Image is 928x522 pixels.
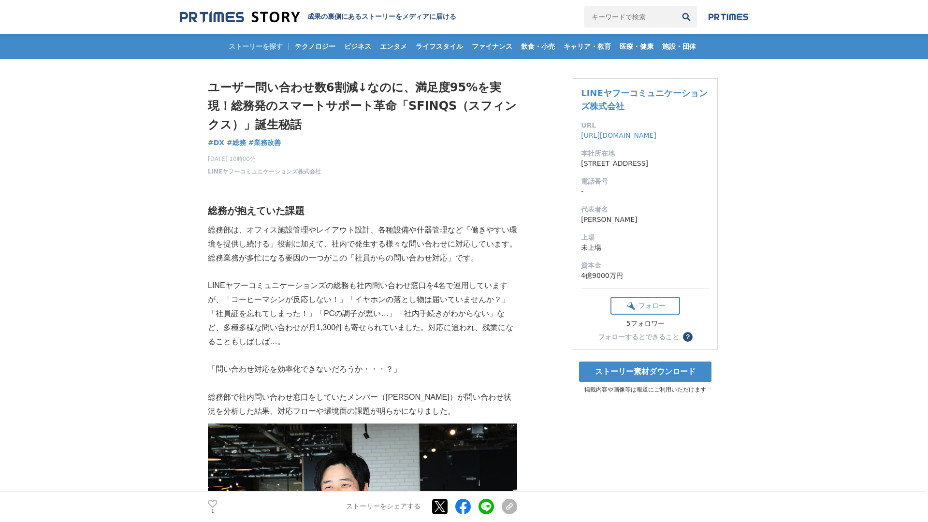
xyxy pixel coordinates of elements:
a: #DX [208,138,224,148]
div: フォローするとできること [598,333,679,340]
img: prtimes [709,13,748,21]
a: ファイナンス [468,34,516,59]
p: ストーリーをシェアする [346,503,420,511]
dd: 未上場 [581,243,710,253]
a: 飲食・小売 [517,34,559,59]
span: エンタメ [376,42,411,51]
p: 総務部は、オフィス施設管理やレイアウト設計、各種設備や什器管理など「働きやすい環境を提供し続ける」役割に加えて、社内で発生する様々な問い合わせに対応しています。 [208,223,517,251]
span: [DATE] 10時00分 [208,155,321,163]
a: #総務 [227,138,246,148]
a: 施設・団体 [658,34,700,59]
span: 医療・健康 [616,42,657,51]
span: ？ [684,333,691,340]
img: 成果の裏側にあるストーリーをメディアに届ける [180,11,300,24]
a: エンタメ [376,34,411,59]
dd: 4億9000万円 [581,271,710,281]
dd: - [581,187,710,197]
span: ビジネス [340,42,375,51]
span: ライフスタイル [412,42,467,51]
span: 飲食・小売 [517,42,559,51]
a: LINEヤフーコミュニケーションズ株式会社 [581,88,708,111]
a: ライフスタイル [412,34,467,59]
dt: 資本金 [581,261,710,271]
span: #DX [208,138,224,147]
span: ファイナンス [468,42,516,51]
dt: 代表者名 [581,204,710,215]
a: テクノロジー [291,34,339,59]
span: #業務改善 [248,138,281,147]
a: ビジネス [340,34,375,59]
button: フォロー [610,297,680,315]
dt: 本社所在地 [581,148,710,159]
p: 総務部で社内問い合わせ窓口をしていたメンバー（[PERSON_NAME]）が問い合わせ状況を分析した結果、対応フローや環境面の課題が明らかになりました。 [208,391,517,419]
dd: [STREET_ADDRESS] [581,159,710,169]
a: ストーリー素材ダウンロード [579,362,711,382]
a: 成果の裏側にあるストーリーをメディアに届ける 成果の裏側にあるストーリーをメディアに届ける [180,11,456,24]
dt: 上場 [581,232,710,243]
span: #総務 [227,138,246,147]
p: LINEヤフーコミュニケーションズの総務も社内問い合わせ窓口を4名で運用していますが、「コーヒーマシンが反応しない！」「イヤホンの落とし物は届いていませんか？」「社員証を忘れてしまった！」「PC... [208,279,517,348]
button: ？ [683,332,693,342]
dd: [PERSON_NAME] [581,215,710,225]
a: 医療・健康 [616,34,657,59]
a: [URL][DOMAIN_NAME] [581,131,656,139]
span: 施設・団体 [658,42,700,51]
span: テクノロジー [291,42,339,51]
a: キャリア・教育 [560,34,615,59]
dt: 電話番号 [581,176,710,187]
h1: ユーザー問い合わせ数6割減↓なのに、満足度95%を実現！総務発のスマートサポート革命「SFINQS（スフィンクス）」誕生秘話 [208,78,517,134]
a: LINEヤフーコミュニケーションズ株式会社 [208,167,321,176]
p: 総務業務が多忙になる要因の一つがこの「社員からの問い合わせ対応」です。 [208,251,517,265]
span: キャリア・教育 [560,42,615,51]
h2: 成果の裏側にあるストーリーをメディアに届ける [307,13,456,21]
input: キーワードで検索 [584,6,676,28]
p: 「問い合わせ対応を効率化できないだろうか・・・？」 [208,362,517,377]
p: 掲載内容や画像等は報道にご利用いただけます [573,386,718,394]
div: 5フォロワー [610,319,680,328]
strong: 総務が抱えていた課題 [208,205,304,216]
button: 検索 [676,6,697,28]
p: 1 [208,509,217,514]
dt: URL [581,120,710,130]
a: #業務改善 [248,138,281,148]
